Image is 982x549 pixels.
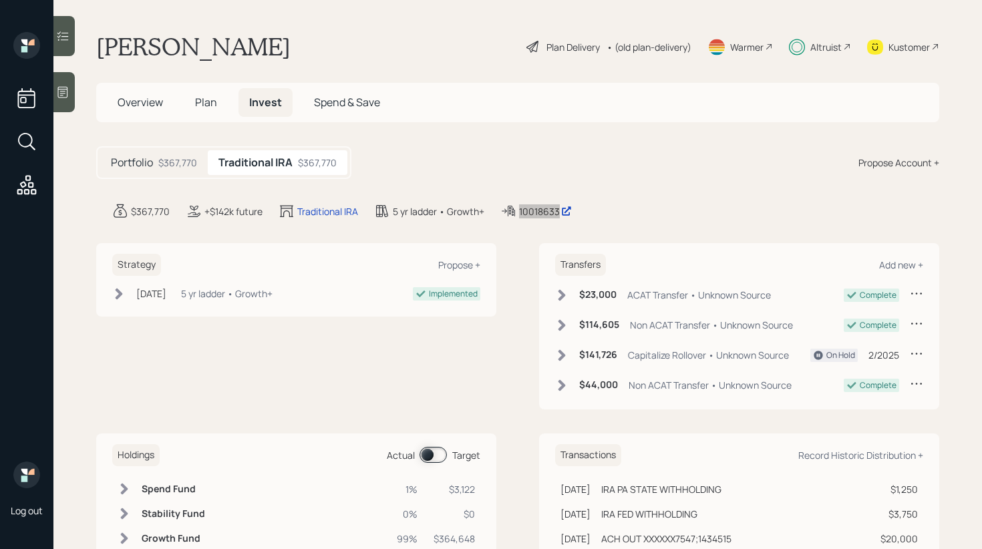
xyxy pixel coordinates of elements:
div: • (old plan-delivery) [607,40,691,54]
h6: $141,726 [579,349,617,361]
div: Propose + [438,258,480,271]
div: Propose Account + [858,156,939,170]
div: $0 [434,507,475,521]
h1: [PERSON_NAME] [96,32,291,61]
div: [DATE] [560,482,591,496]
div: $3,122 [434,482,475,496]
div: Plan Delivery [546,40,600,54]
span: Overview [118,95,163,110]
div: [DATE] [560,507,591,521]
div: $367,770 [298,156,337,170]
h6: Stability Fund [142,508,205,520]
div: Traditional IRA [297,204,358,218]
h6: Strategy [112,254,161,276]
span: Invest [249,95,282,110]
div: Log out [11,504,43,517]
div: [DATE] [560,532,591,546]
div: Add new + [879,258,923,271]
div: 99% [397,532,418,546]
div: ACH OUT XXXXXX7547;1434515 [601,532,731,546]
h6: $23,000 [579,289,617,301]
h6: Spend Fund [142,484,205,495]
div: $364,648 [434,532,475,546]
div: IRA FED WITHHOLDING [601,507,697,521]
div: $367,770 [131,204,170,218]
div: IRA PA STATE WITHHOLDING [601,482,721,496]
div: Complete [860,379,896,391]
h6: $114,605 [579,319,619,331]
div: 0% [397,507,418,521]
div: Complete [860,319,896,331]
span: Spend & Save [314,95,380,110]
div: Non ACAT Transfer • Unknown Source [630,318,793,332]
div: [DATE] [136,287,166,301]
div: ACAT Transfer • Unknown Source [627,288,771,302]
div: $1,250 [879,482,918,496]
div: Non ACAT Transfer • Unknown Source [629,378,792,392]
div: Capitalize Rollover • Unknown Source [628,348,789,362]
h6: Growth Fund [142,533,205,544]
h5: Traditional IRA [218,156,293,169]
div: On Hold [826,349,855,361]
div: +$142k future [204,204,263,218]
div: Implemented [429,288,478,300]
div: Kustomer [888,40,930,54]
div: 2/2025 [868,348,899,362]
div: Record Historic Distribution + [798,449,923,462]
div: $20,000 [879,532,918,546]
div: Actual [387,448,415,462]
img: retirable_logo.png [13,462,40,488]
div: Complete [860,289,896,301]
span: Plan [195,95,217,110]
h6: Transactions [555,444,621,466]
div: $367,770 [158,156,197,170]
h6: Transfers [555,254,606,276]
div: 5 yr ladder • Growth+ [393,204,484,218]
div: 1% [397,482,418,496]
div: 5 yr ladder • Growth+ [181,287,273,301]
h6: Holdings [112,444,160,466]
div: 10018633 [519,204,572,218]
div: Warmer [730,40,764,54]
h5: Portfolio [111,156,153,169]
div: $3,750 [879,507,918,521]
div: Altruist [810,40,842,54]
div: Target [452,448,480,462]
h6: $44,000 [579,379,618,391]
